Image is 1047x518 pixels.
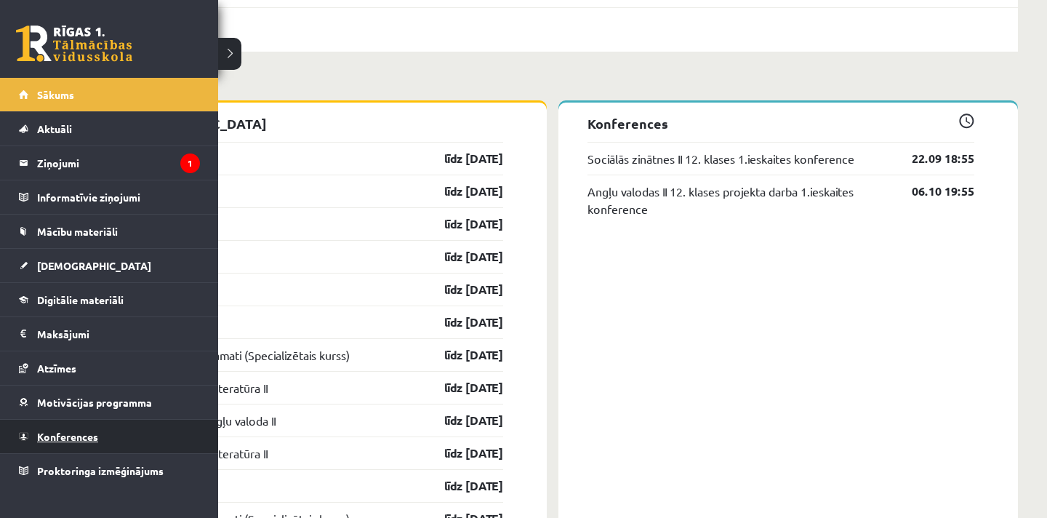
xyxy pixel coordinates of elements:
[93,74,1012,94] p: Tuvākās aktivitātes
[19,146,200,180] a: Ziņojumi1
[419,477,503,495] a: līdz [DATE]
[419,445,503,462] a: līdz [DATE]
[37,464,164,477] span: Proktoringa izmēģinājums
[419,412,503,429] a: līdz [DATE]
[19,78,200,111] a: Sākums
[19,420,200,453] a: Konferences
[587,183,890,218] a: Angļu valodas II 12. klases projekta darba 1.ieskaites konference
[37,362,76,375] span: Atzīmes
[19,283,200,316] a: Digitālie materiāli
[37,396,152,409] span: Motivācijas programma
[890,150,974,167] a: 22.09 18:55
[37,430,98,443] span: Konferences
[16,25,132,62] a: Rīgas 1. Tālmācības vidusskola
[419,248,503,266] a: līdz [DATE]
[419,314,503,331] a: līdz [DATE]
[37,317,200,351] legend: Maksājumi
[19,180,200,214] a: Informatīvie ziņojumi
[19,454,200,487] a: Proktoringa izmēģinājums
[37,293,124,306] span: Digitālie materiāli
[116,346,350,364] a: Uzņēmējdarbības pamati (Specializētais kurss)
[37,88,74,101] span: Sākums
[37,225,118,238] span: Mācību materiāli
[419,150,503,167] a: līdz [DATE]
[19,351,200,385] a: Atzīmes
[19,317,200,351] a: Maksājumi
[19,249,200,282] a: [DEMOGRAPHIC_DATA]
[587,150,854,167] a: Sociālās zinātnes II 12. klases 1.ieskaites konference
[419,183,503,200] a: līdz [DATE]
[19,386,200,419] a: Motivācijas programma
[419,379,503,397] a: līdz [DATE]
[37,180,200,214] legend: Informatīvie ziņojumi
[116,113,503,133] p: [DEMOGRAPHIC_DATA]
[890,183,974,200] a: 06.10 19:55
[419,215,503,233] a: līdz [DATE]
[37,259,151,272] span: [DEMOGRAPHIC_DATA]
[587,113,974,133] p: Konferences
[19,215,200,248] a: Mācību materiāli
[419,281,503,298] a: līdz [DATE]
[180,154,200,173] i: 1
[37,122,72,135] span: Aktuāli
[419,346,503,364] a: līdz [DATE]
[19,112,200,146] a: Aktuāli
[37,146,200,180] legend: Ziņojumi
